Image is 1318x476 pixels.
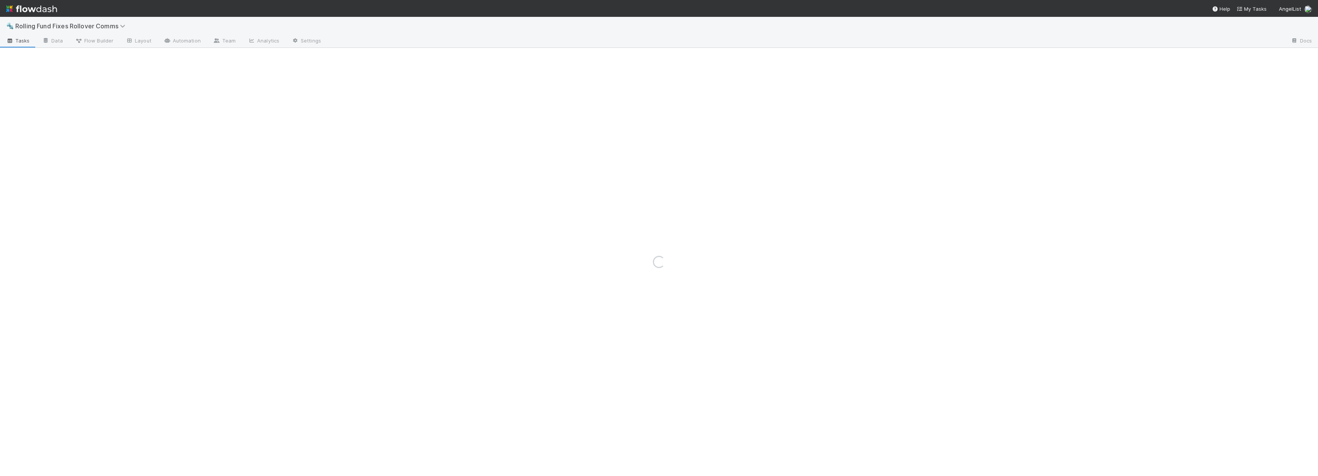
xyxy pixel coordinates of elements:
[285,35,327,47] a: Settings
[242,35,285,47] a: Analytics
[6,2,57,15] img: logo-inverted-e16ddd16eac7371096b0.svg
[1236,6,1267,12] span: My Tasks
[1285,35,1318,47] a: Docs
[75,37,113,44] span: Flow Builder
[1304,5,1312,13] img: avatar_e8864cf0-19e8-4fe1-83d1-96e6bcd27180.png
[1279,6,1301,12] span: AngelList
[1236,5,1267,13] a: My Tasks
[6,37,30,44] span: Tasks
[36,35,69,47] a: Data
[6,23,14,29] span: 🔩
[120,35,157,47] a: Layout
[157,35,207,47] a: Automation
[207,35,242,47] a: Team
[69,35,120,47] a: Flow Builder
[1212,5,1230,13] div: Help
[15,22,129,30] span: Rolling Fund Fixes Rollover Comms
